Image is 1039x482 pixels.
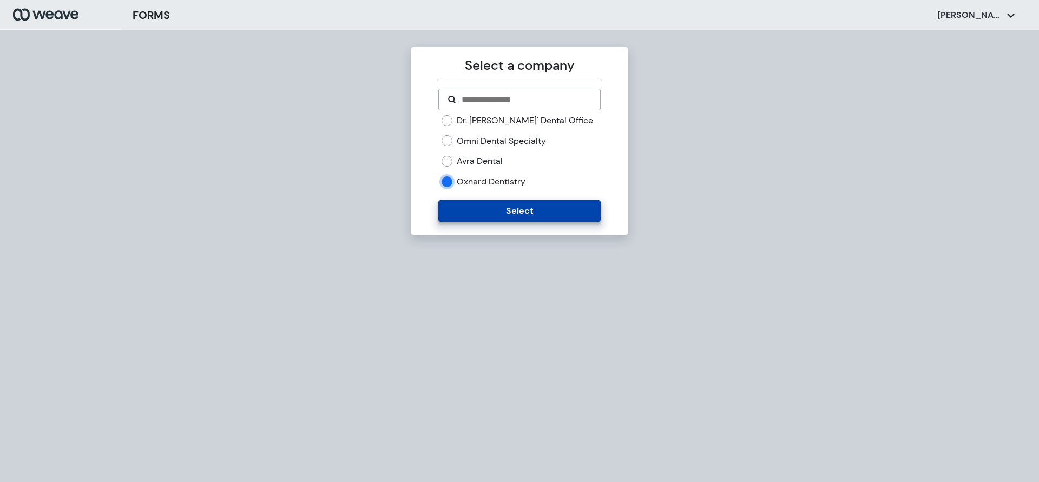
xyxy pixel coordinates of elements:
label: Dr. [PERSON_NAME]' Dental Office [457,115,593,127]
button: Select [438,200,600,222]
label: Omni Dental Specialty [457,135,546,147]
input: Search [461,93,591,106]
h3: FORMS [133,7,170,23]
p: Select a company [438,56,600,75]
label: Oxnard Dentistry [457,176,525,188]
p: [PERSON_NAME] [937,9,1002,21]
label: Avra Dental [457,155,503,167]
